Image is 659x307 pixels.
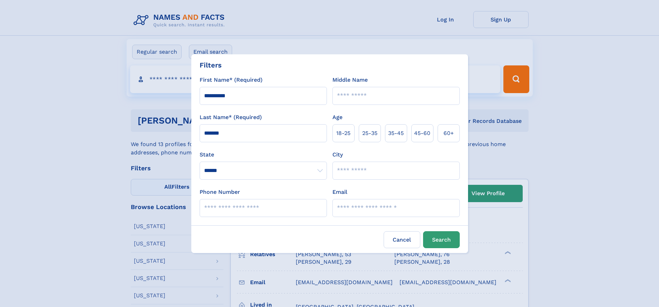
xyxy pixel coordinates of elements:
span: 45‑60 [414,129,430,137]
label: Email [332,188,347,196]
label: State [200,151,327,159]
span: 18‑25 [336,129,350,137]
label: Cancel [384,231,420,248]
label: City [332,151,343,159]
div: Filters [200,60,222,70]
label: First Name* (Required) [200,76,263,84]
label: Age [332,113,342,121]
label: Last Name* (Required) [200,113,262,121]
label: Phone Number [200,188,240,196]
span: 25‑35 [362,129,377,137]
span: 60+ [443,129,454,137]
span: 35‑45 [388,129,404,137]
label: Middle Name [332,76,368,84]
button: Search [423,231,460,248]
